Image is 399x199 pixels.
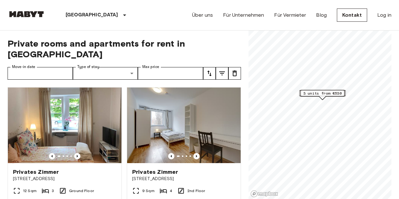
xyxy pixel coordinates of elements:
div: Map marker [300,90,344,100]
span: Privates Zimmer [132,168,178,176]
span: [STREET_ADDRESS] [13,176,116,182]
span: 3 units from €530 [303,90,342,96]
p: [GEOGRAPHIC_DATA] [66,11,118,19]
a: Über uns [192,11,213,19]
button: tune [216,67,228,80]
label: Move-in date [12,64,35,70]
span: 4 [170,188,172,194]
span: Private rooms and apartments for rent in [GEOGRAPHIC_DATA] [8,38,241,60]
span: Privates Zimmer [13,168,59,176]
img: Habyt [8,11,45,17]
a: Für Vermieter [274,11,306,19]
span: 2nd Floor [187,188,205,194]
span: Ground Floor [69,188,94,194]
label: Type of stay [77,64,99,70]
img: Marketing picture of unit DE-09-022-04M [127,88,241,163]
span: 9 Sqm [142,188,155,194]
label: Max price [142,64,159,70]
a: Log in [377,11,391,19]
button: Previous image [193,153,200,159]
a: Mapbox logo [250,190,278,197]
button: tune [203,67,216,80]
span: [STREET_ADDRESS] [132,176,236,182]
input: Choose date [8,67,73,80]
button: Previous image [49,153,55,159]
a: Blog [316,11,327,19]
a: Für Unternehmen [223,11,264,19]
button: Previous image [74,153,80,159]
div: Map marker [299,90,346,100]
img: Marketing picture of unit DE-09-012-002-01HF [8,88,121,163]
button: tune [228,67,241,80]
div: Map marker [301,90,345,100]
span: 12 Sqm [23,188,37,194]
a: Kontakt [337,9,367,22]
button: Previous image [168,153,174,159]
span: 3 [52,188,54,194]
